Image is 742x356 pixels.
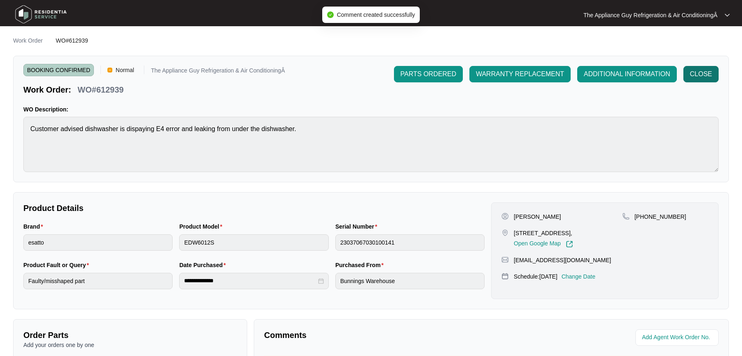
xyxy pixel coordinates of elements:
img: map-pin [501,256,509,263]
a: Open Google Map [514,240,573,248]
p: Order Parts [23,329,237,341]
input: Brand [23,234,173,251]
img: map-pin [501,272,509,280]
span: Comment created successfully [337,11,415,18]
p: Schedule: [DATE] [514,272,557,281]
button: CLOSE [683,66,719,82]
img: user-pin [501,213,509,220]
button: WARRANTY REPLACEMENT [469,66,571,82]
span: check-circle [327,11,334,18]
input: Serial Number [335,234,485,251]
p: Change Date [562,272,596,281]
span: ADDITIONAL INFORMATION [584,69,670,79]
input: Purchased From [335,273,485,289]
label: Product Model [179,222,225,231]
p: Comments [264,329,485,341]
p: Work Order [13,36,43,45]
a: Work Order [11,36,44,45]
label: Purchased From [335,261,387,269]
span: PARTS ORDERED [401,69,456,79]
p: WO#612939 [77,84,123,95]
p: [PERSON_NAME] [514,213,561,221]
p: Work Order: [23,84,71,95]
span: WARRANTY REPLACEMENT [476,69,564,79]
input: Date Purchased [184,277,316,285]
img: map-pin [622,213,630,220]
img: Vercel Logo [107,68,112,73]
p: The Appliance Guy Refrigeration & Air ConditioningÂ [583,11,717,19]
p: Add your orders one by one [23,341,237,349]
p: [STREET_ADDRESS], [514,229,573,237]
span: WO#612939 [56,37,88,44]
img: dropdown arrow [725,13,730,17]
span: Normal [112,64,137,76]
p: [EMAIL_ADDRESS][DOMAIN_NAME] [514,256,611,264]
button: PARTS ORDERED [394,66,463,82]
label: Product Fault or Query [23,261,92,269]
p: The Appliance Guy Refrigeration & Air ConditioningÂ [151,68,285,76]
input: Product Model [179,234,328,251]
label: Date Purchased [179,261,229,269]
img: residentia service logo [12,2,70,27]
label: Serial Number [335,222,380,231]
img: chevron-right [46,37,52,43]
p: [PHONE_NUMBER] [635,213,686,221]
p: Product Details [23,202,485,214]
input: Add Agent Work Order No. [642,333,714,342]
textarea: Customer advised dishwasher is dispaying E4 error and leaking from under the dishwasher. [23,117,719,172]
img: map-pin [501,229,509,236]
input: Product Fault or Query [23,273,173,289]
span: BOOKING CONFIRMED [23,64,94,76]
label: Brand [23,222,46,231]
span: CLOSE [690,69,712,79]
button: ADDITIONAL INFORMATION [577,66,677,82]
img: Link-External [566,240,573,248]
p: WO Description: [23,105,719,113]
